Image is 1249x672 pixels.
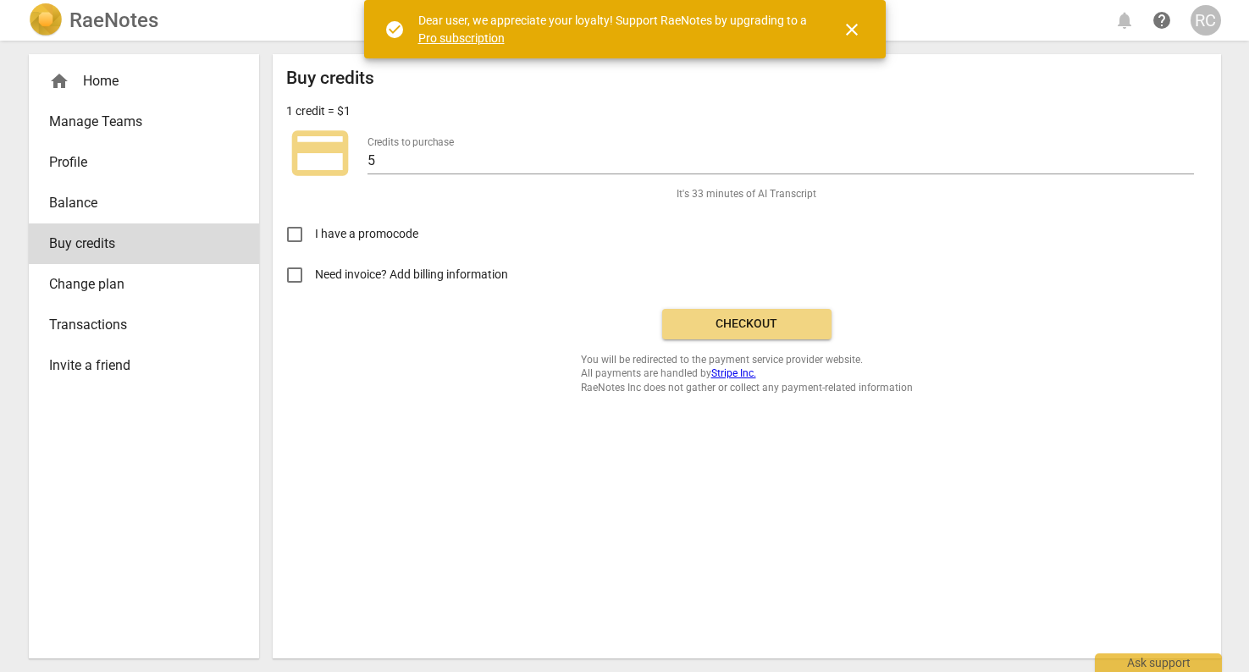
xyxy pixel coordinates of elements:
a: Buy credits [29,223,259,264]
span: Checkout [676,316,818,333]
button: Close [832,9,872,50]
a: Stripe Inc. [711,367,756,379]
div: Dear user, we appreciate your loyalty! Support RaeNotes by upgrading to a [418,12,811,47]
a: Transactions [29,305,259,345]
span: Invite a friend [49,355,225,376]
a: Invite a friend [29,345,259,386]
span: credit_card [286,119,354,187]
span: Change plan [49,274,225,295]
span: You will be redirected to the payment service provider website. All payments are handled by RaeNo... [581,353,913,395]
h2: Buy credits [286,68,374,89]
span: check_circle [384,19,405,40]
a: LogoRaeNotes [29,3,158,37]
a: Profile [29,142,259,183]
span: home [49,71,69,91]
button: RC [1191,5,1221,36]
span: Balance [49,193,225,213]
span: Transactions [49,315,225,335]
h2: RaeNotes [69,8,158,32]
a: Manage Teams [29,102,259,142]
div: Home [49,71,225,91]
span: Manage Teams [49,112,225,132]
img: Logo [29,3,63,37]
span: Need invoice? Add billing information [315,266,511,284]
span: close [842,19,862,40]
label: Credits to purchase [368,137,454,147]
a: Change plan [29,264,259,305]
span: I have a promocode [315,225,418,243]
span: Profile [49,152,225,173]
div: Ask support [1095,653,1222,672]
button: Checkout [662,309,832,339]
a: Balance [29,183,259,223]
div: Home [29,61,259,102]
span: help [1152,10,1172,30]
span: It's 33 minutes of AI Transcript [677,187,816,201]
p: 1 credit = $1 [286,102,351,120]
a: Help [1147,5,1177,36]
span: Buy credits [49,234,225,254]
a: Pro subscription [418,31,505,45]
